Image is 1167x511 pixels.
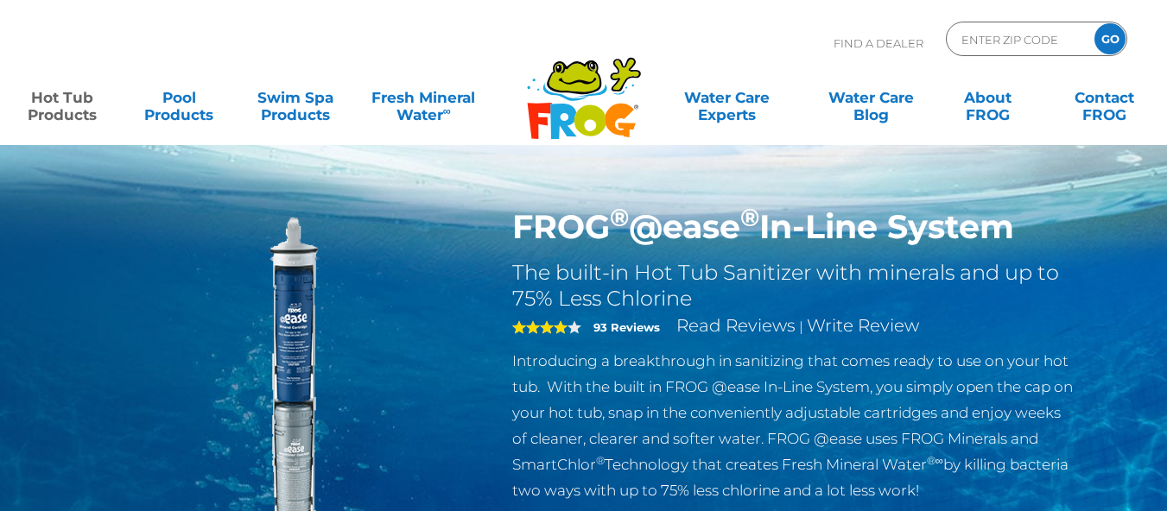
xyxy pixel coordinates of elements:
p: Find A Dealer [834,22,923,65]
a: Water CareBlog [826,80,916,115]
span: | [799,319,803,335]
a: Write Review [807,315,919,336]
sup: ∞ [443,104,451,117]
a: PoolProducts [134,80,225,115]
a: Read Reviews [676,315,796,336]
h2: The built-in Hot Tub Sanitizer with minerals and up to 75% Less Chlorine [512,260,1076,312]
span: 4 [512,320,568,334]
sup: ®∞ [927,454,943,467]
a: Hot TubProducts [17,80,108,115]
a: AboutFROG [942,80,1033,115]
sup: ® [610,202,629,232]
sup: ® [740,202,759,232]
a: Swim SpaProducts [251,80,341,115]
img: Frog Products Logo [517,35,650,140]
a: Fresh MineralWater∞ [367,80,480,115]
sup: ® [596,454,605,467]
p: Introducing a breakthrough in sanitizing that comes ready to use on your hot tub. With the built ... [512,348,1076,503]
a: ContactFROG [1059,80,1150,115]
strong: 93 Reviews [593,320,660,334]
input: GO [1094,23,1126,54]
a: Water CareExperts [653,80,800,115]
h1: FROG @ease In-Line System [512,207,1076,247]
